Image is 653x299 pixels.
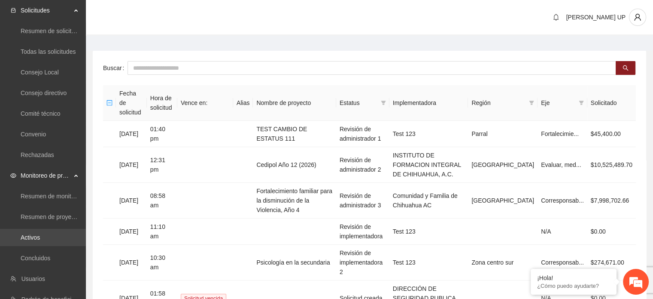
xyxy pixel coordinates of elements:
span: Fortalecimie... [541,130,579,137]
td: Revisión de implementadora [336,219,389,245]
p: ¿Cómo puedo ayudarte? [537,283,610,289]
a: Resumen de solicitudes por aprobar [21,28,117,34]
span: Monitoreo de proyectos [21,167,71,184]
span: filter [527,96,536,109]
td: [DATE] [116,219,147,245]
th: Hora de solicitud [147,85,177,121]
span: inbox [10,7,16,13]
span: Región [471,98,525,108]
span: Corresponsab... [541,197,584,204]
td: Revisión de administrador 1 [336,121,389,147]
span: search [623,65,629,72]
button: user [629,9,646,26]
label: Buscar [103,61,128,75]
td: TEST CAMBIO DE ESTATUS 111 [253,121,336,147]
td: 01:40 pm [147,121,177,147]
a: Rechazadas [21,151,54,158]
span: Solicitudes [21,2,71,19]
td: Cedipol Año 12 (2026) [253,147,336,183]
td: Comunidad y Familia de Chihuahua AC [389,183,468,219]
td: INSTITUTO DE FORMACION INTEGRAL DE CHIHUAHUA, A.C. [389,147,468,183]
td: $274,671.00 [587,245,636,281]
th: Alias [233,85,253,121]
button: bell [549,10,563,24]
td: [GEOGRAPHIC_DATA] [468,147,538,183]
a: Usuarios [21,275,45,282]
td: 11:10 am [147,219,177,245]
a: Activos [21,234,40,241]
a: Convenio [21,131,46,138]
td: Fortalecimiento familiar para la disminución de la Violencia, Año 4 [253,183,336,219]
td: 12:31 pm [147,147,177,183]
span: Corresponsab... [541,259,584,266]
div: ¡Hola! [537,274,610,281]
td: $7,998,702.66 [587,183,636,219]
a: Consejo Local [21,69,59,76]
td: Test 123 [389,245,468,281]
span: Estatus [340,98,377,108]
span: filter [577,96,586,109]
td: [GEOGRAPHIC_DATA] [468,183,538,219]
td: Test 123 [389,219,468,245]
td: [DATE] [116,121,147,147]
th: Vence en: [177,85,233,121]
td: Test 123 [389,121,468,147]
td: [DATE] [116,245,147,281]
th: Implementadora [389,85,468,121]
span: [PERSON_NAME] UP [566,14,626,21]
th: Fecha de solicitud [116,85,147,121]
td: N/A [538,219,587,245]
td: 10:30 am [147,245,177,281]
span: eye [10,173,16,179]
a: Todas las solicitudes [21,48,76,55]
a: Consejo directivo [21,89,67,96]
td: [DATE] [116,183,147,219]
span: bell [550,14,562,21]
span: Evaluar, med... [541,161,581,168]
td: Revisión de implementadora 2 [336,245,389,281]
td: Psicología en la secundaria [253,245,336,281]
td: Parral [468,121,538,147]
span: filter [529,100,534,105]
td: Revisión de administrador 2 [336,147,389,183]
a: Resumen de proyectos aprobados [21,213,112,220]
span: filter [379,96,388,109]
td: 08:58 am [147,183,177,219]
a: Comité técnico [21,110,61,117]
td: Zona centro sur [468,245,538,281]
a: Resumen de monitoreo [21,193,83,200]
td: [DATE] [116,147,147,183]
th: Solicitado [587,85,636,121]
span: filter [579,100,584,105]
span: minus-square [106,100,112,106]
td: $10,525,489.70 [587,147,636,183]
td: $45,400.00 [587,121,636,147]
button: search [616,61,635,75]
span: Eje [541,98,575,108]
span: filter [381,100,386,105]
td: $0.00 [587,219,636,245]
a: Concluidos [21,255,50,262]
span: user [629,13,646,21]
td: Revisión de administrador 3 [336,183,389,219]
th: Nombre de proyecto [253,85,336,121]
